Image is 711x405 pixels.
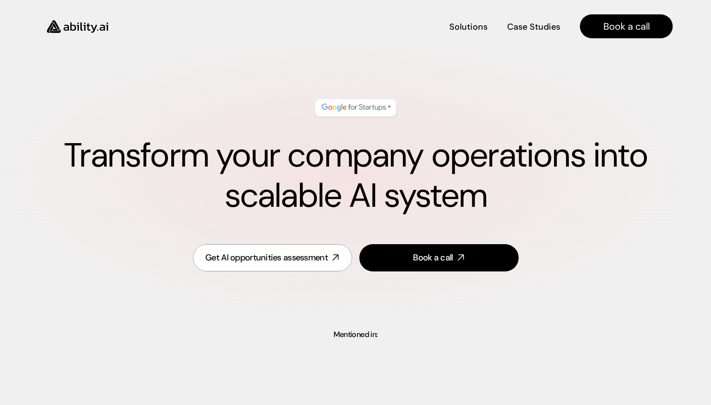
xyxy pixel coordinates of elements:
[603,20,650,33] h4: Book a call
[449,18,488,35] a: Solutions
[449,21,488,33] h4: Solutions
[359,244,519,271] a: Book a call
[507,21,560,33] h4: Case Studies
[38,135,673,216] h1: Transform your company operations into scalable AI system
[122,14,673,38] nav: Main navigation
[413,252,453,264] div: Book a call
[205,252,328,264] div: Get AI opportunities assessment
[193,244,352,271] a: Get AI opportunities assessment
[580,14,673,38] a: Book a call
[507,18,561,35] a: Case Studies
[22,331,689,338] p: Mentioned in:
